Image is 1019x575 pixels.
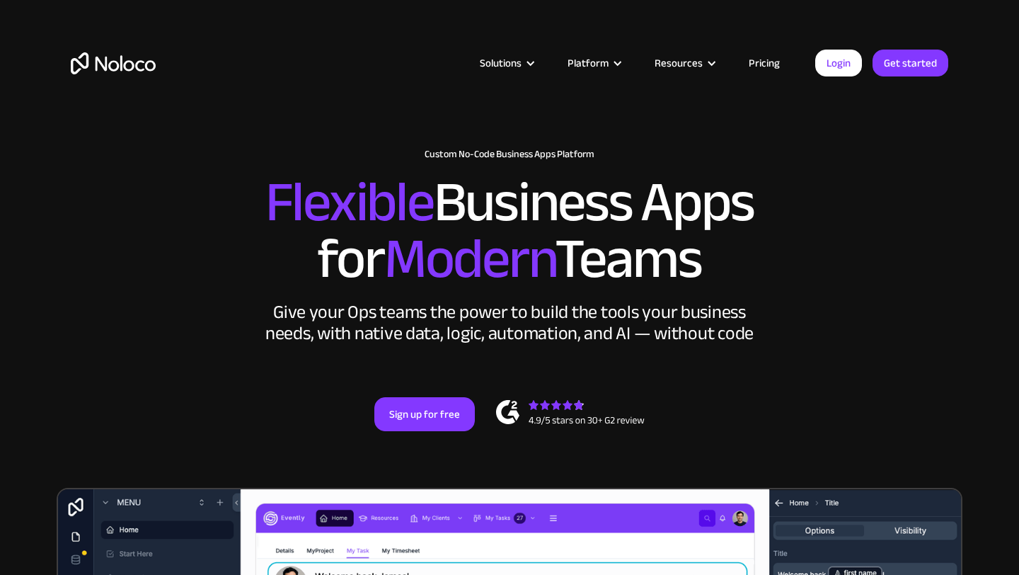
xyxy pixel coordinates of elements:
div: Solutions [462,54,550,72]
span: Modern [384,206,555,312]
div: Solutions [480,54,522,72]
h2: Business Apps for Teams [71,174,948,287]
a: home [71,52,156,74]
a: Pricing [731,54,798,72]
div: Give your Ops teams the power to build the tools your business needs, with native data, logic, au... [262,302,757,344]
span: Flexible [265,149,434,255]
div: Resources [637,54,731,72]
div: Resources [655,54,703,72]
div: Platform [568,54,609,72]
div: Platform [550,54,637,72]
a: Get started [873,50,948,76]
h1: Custom No-Code Business Apps Platform [71,149,948,160]
a: Login [815,50,862,76]
a: Sign up for free [374,397,475,431]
